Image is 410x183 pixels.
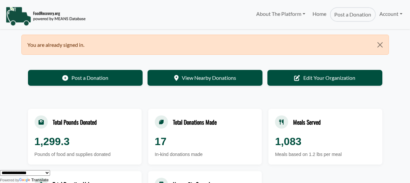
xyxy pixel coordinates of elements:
div: Meals Served [293,118,321,126]
div: Total Pounds Donated [53,118,97,126]
a: Edit Your Organization [267,70,382,86]
a: Post a Donation [330,7,375,22]
div: 17 [155,134,255,149]
div: In-kind donations made [155,151,255,158]
a: Translate [19,178,49,182]
img: Google Translate [19,178,31,183]
div: Pounds of food and supplies donated [35,151,135,158]
div: Total Donations Made [173,118,217,126]
a: View Nearby Donations [148,70,262,86]
div: 1,299.3 [35,134,135,149]
a: Home [309,7,330,22]
img: NavigationLogo_FoodRecovery-91c16205cd0af1ed486a0f1a7774a6544ea792ac00100771e7dd3ec7c0e58e41.png [6,6,86,26]
a: Post a Donation [28,70,143,86]
a: Account [376,7,406,20]
button: Close [371,35,388,55]
div: You are already signed in. [21,35,389,55]
a: About The Platform [252,7,309,20]
div: 1,083 [275,134,375,149]
div: Meals based on 1.2 lbs per meal [275,151,375,158]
